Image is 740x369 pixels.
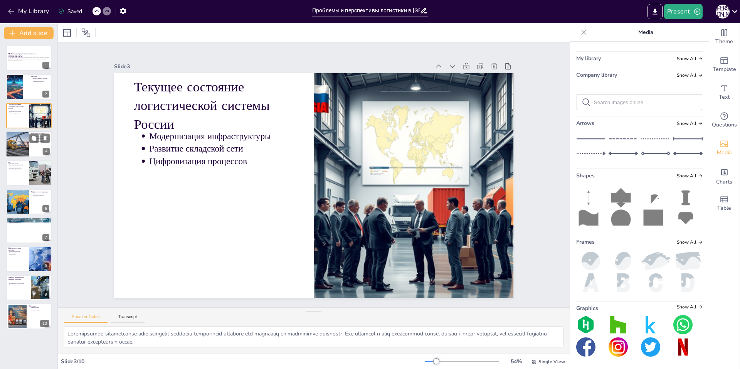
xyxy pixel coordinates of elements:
[709,106,740,134] div: Get real-time input from your audience
[6,217,52,243] div: 7
[10,221,49,222] p: Автоматизированные склады
[673,273,703,292] img: d.png
[33,139,50,141] p: Технологические барьеры
[10,284,29,286] p: Инновационное развитие
[42,291,49,298] div: 9
[6,74,52,99] div: 2
[10,253,27,255] p: Развитие сети
[10,111,27,112] p: Развитие складской сети
[507,358,525,365] div: 54 %
[40,320,49,327] div: 10
[33,78,49,79] p: Логистика как фактор экономики
[33,138,50,140] p: Инфраструктурные ограничения
[6,45,52,71] div: 1
[709,51,740,79] div: Add ready made slides
[576,238,595,246] span: Frames
[715,37,733,46] span: Theme
[6,131,52,157] div: 4
[713,65,736,74] span: Template
[33,196,49,198] p: Блокчейн
[6,303,52,329] div: 10
[10,223,49,225] p: Дрон-доставка
[8,57,49,61] p: В этой презентации анализируются главные проблемы и перспективы развития логистики в [GEOGRAPHIC_...
[6,189,52,214] div: 6
[609,252,638,270] img: oval.png
[709,190,740,217] div: Add a table
[6,275,52,300] div: 9
[31,75,49,78] p: Введение
[716,178,732,186] span: Charts
[4,27,54,39] button: Add slide
[33,195,49,196] p: Искусственный интеллект
[81,28,91,37] span: Position
[709,79,740,106] div: Add text boxes
[8,103,27,110] p: Текущее состояние логистической системы России
[64,326,563,347] textarea: Loremipsumdo sitametconse adipiscingelit seddoeiu temporincid utlabore etd magnaaliq enimadminimv...
[709,23,740,51] div: Change the overall theme
[576,252,605,270] img: ball.png
[42,205,49,212] div: 6
[590,23,701,42] p: Media
[538,359,565,365] span: Single View
[641,273,670,292] img: c.png
[677,56,703,61] span: Show all
[31,191,49,193] p: Цифровая трансформация
[61,358,425,365] div: Slide 3 / 10
[717,148,732,157] span: Media
[10,281,29,283] p: Государственная поддержка
[8,276,29,281] p: Факторы, влияющие на развитие логистики
[576,337,595,357] img: graphic
[8,53,36,57] strong: Проблемы и перспективы логистики в [GEOGRAPHIC_DATA]
[31,133,50,137] p: Основные проблемы развития логистики
[677,72,703,78] span: Show all
[677,121,703,126] span: Show all
[61,27,73,39] div: Layout
[299,203,395,327] p: Развитие складской сети
[673,315,693,334] img: graphic
[8,162,27,166] p: Перспективные направления развития
[576,305,598,312] span: Graphics
[673,252,703,270] img: paint.png
[43,148,50,155] div: 4
[709,134,740,162] div: Add images, graphics, shapes or video
[42,177,49,184] div: 5
[10,109,27,111] p: Модернизация инфраструктуры
[576,120,594,127] span: Arrows
[10,283,29,284] p: Международное сотрудничество
[30,309,49,311] p: Устойчивость системы
[677,239,703,245] span: Show all
[641,337,660,357] img: graphic
[609,315,628,334] img: graphic
[42,119,49,126] div: 3
[576,172,595,179] span: Shapes
[30,307,49,308] p: Драйверы развития
[312,5,420,16] input: Insert title
[10,252,27,254] p: Создание хабов
[64,314,108,323] button: Speaker Notes
[716,4,730,19] button: О [PERSON_NAME]
[30,308,49,309] p: Комплексное решение
[111,314,145,323] button: Transcript
[33,141,50,142] p: Экономические факторы
[42,234,49,241] div: 7
[8,247,27,251] p: Инфраструктурные проекты
[42,91,49,98] div: 2
[6,103,52,128] div: 3
[719,93,730,101] span: Text
[6,160,52,186] div: 5
[673,337,693,357] img: graphic
[641,252,670,270] img: paint2.png
[576,315,595,334] img: graphic
[29,305,49,307] p: Заключение
[677,304,703,310] span: Show all
[309,195,405,320] p: Цифровизация процессов
[641,315,660,334] img: graphic
[647,4,663,19] button: Export to PowerPoint
[576,55,601,62] span: My library
[576,273,605,292] img: a.png
[10,166,27,168] p: Цифровая трансформация
[709,162,740,190] div: Add charts and graphs
[58,8,82,15] div: Saved
[717,204,731,212] span: Table
[10,169,27,170] p: Развитие инфраструктуры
